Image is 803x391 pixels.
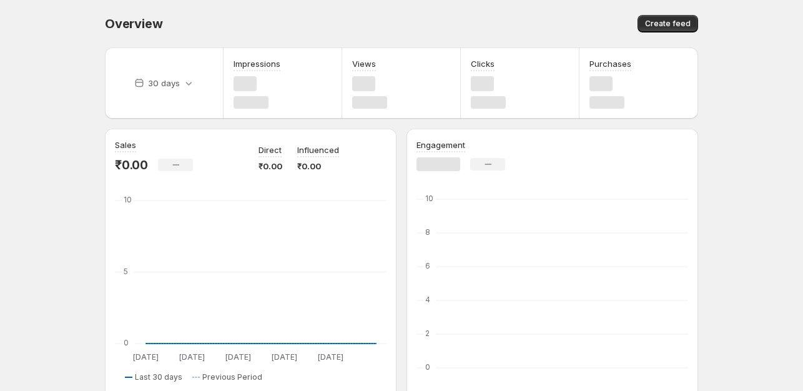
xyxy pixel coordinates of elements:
span: Overview [105,16,162,31]
text: [DATE] [225,352,251,362]
span: Last 30 days [135,372,182,382]
h3: Impressions [234,57,280,70]
text: 0 [425,362,430,372]
h3: Views [352,57,376,70]
text: 10 [124,195,132,204]
text: [DATE] [272,352,297,362]
p: Direct [259,144,282,156]
text: 5 [124,267,128,276]
text: [DATE] [179,352,205,362]
text: 10 [425,194,433,203]
p: Influenced [297,144,339,156]
p: ₹0.00 [297,160,339,172]
text: 4 [425,295,430,304]
button: Create feed [638,15,698,32]
text: [DATE] [318,352,343,362]
text: 2 [425,329,430,338]
h3: Engagement [416,139,465,151]
p: 30 days [148,77,180,89]
text: 8 [425,227,430,237]
h3: Clicks [471,57,495,70]
h3: Purchases [589,57,631,70]
p: ₹0.00 [259,160,282,172]
span: Previous Period [202,372,262,382]
h3: Sales [115,139,136,151]
text: 6 [425,261,430,270]
text: 0 [124,338,129,347]
span: Create feed [645,19,691,29]
text: [DATE] [133,352,159,362]
p: ₹0.00 [115,157,148,172]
